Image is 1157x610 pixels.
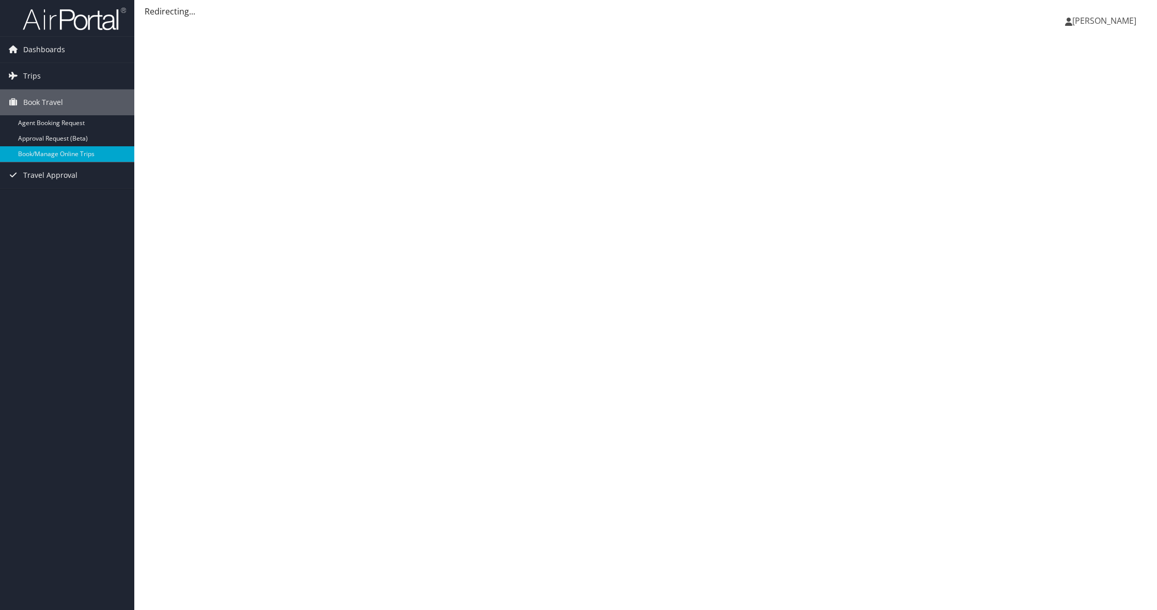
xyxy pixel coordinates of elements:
[23,7,126,31] img: airportal-logo.png
[23,162,77,188] span: Travel Approval
[23,89,63,115] span: Book Travel
[23,37,65,63] span: Dashboards
[1065,5,1147,36] a: [PERSON_NAME]
[1072,15,1136,26] span: [PERSON_NAME]
[23,63,41,89] span: Trips
[145,5,1147,18] div: Redirecting...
